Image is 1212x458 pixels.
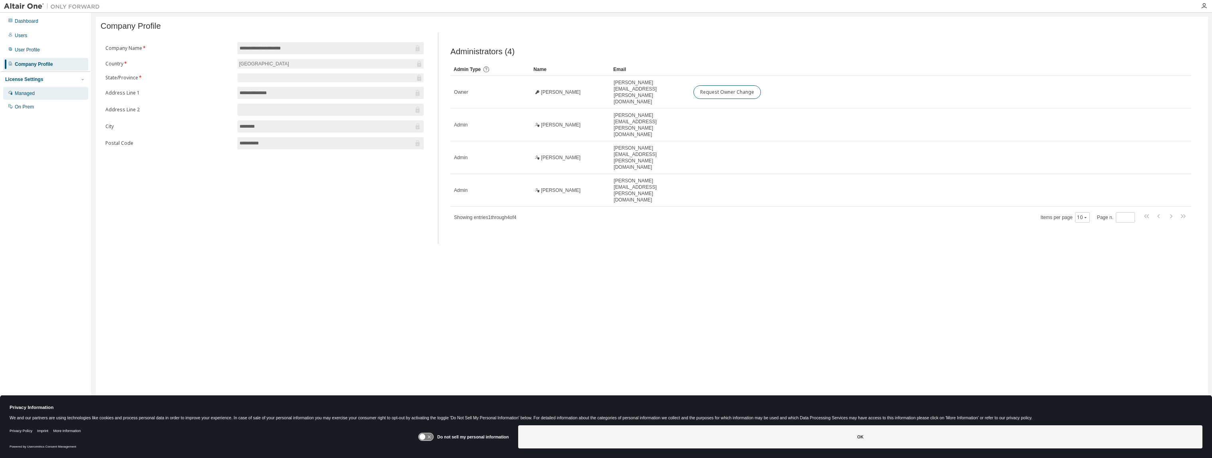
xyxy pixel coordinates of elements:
[15,90,35,97] div: Managed
[105,75,233,81] label: State/Province
[105,123,233,130] label: City
[614,178,686,203] span: [PERSON_NAME][EMAIL_ADDRESS][PERSON_NAME][DOMAIN_NAME]
[101,22,161,31] span: Company Profile
[238,59,290,68] div: [GEOGRAPHIC_DATA]
[105,61,233,67] label: Country
[1077,214,1088,221] button: 10
[614,79,686,105] span: [PERSON_NAME][EMAIL_ADDRESS][PERSON_NAME][DOMAIN_NAME]
[1097,212,1135,223] span: Page n.
[454,154,467,161] span: Admin
[614,112,686,138] span: [PERSON_NAME][EMAIL_ADDRESS][PERSON_NAME][DOMAIN_NAME]
[541,89,580,95] span: [PERSON_NAME]
[541,154,580,161] span: [PERSON_NAME]
[4,2,104,10] img: Altair One
[450,47,515,56] span: Administrators (4)
[105,45,233,51] label: Company Name
[1041,212,1090,223] span: Items per page
[454,89,468,95] span: Owner
[238,59,424,69] div: [GEOGRAPHIC_DATA]
[105,90,233,96] label: Address Line 1
[5,76,43,83] div: License Settings
[454,215,516,220] span: Showing entries 1 through 4 of 4
[454,67,481,72] span: Admin Type
[693,85,761,99] button: Request Owner Change
[613,63,687,76] div: Email
[15,61,53,67] div: Company Profile
[454,122,467,128] span: Admin
[105,140,233,146] label: Postal Code
[533,63,607,76] div: Name
[15,104,34,110] div: On Prem
[15,32,27,39] div: Users
[15,18,38,24] div: Dashboard
[454,187,467,193] span: Admin
[105,107,233,113] label: Address Line 2
[614,145,686,170] span: [PERSON_NAME][EMAIL_ADDRESS][PERSON_NAME][DOMAIN_NAME]
[541,187,580,193] span: [PERSON_NAME]
[15,47,40,53] div: User Profile
[541,122,580,128] span: [PERSON_NAME]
